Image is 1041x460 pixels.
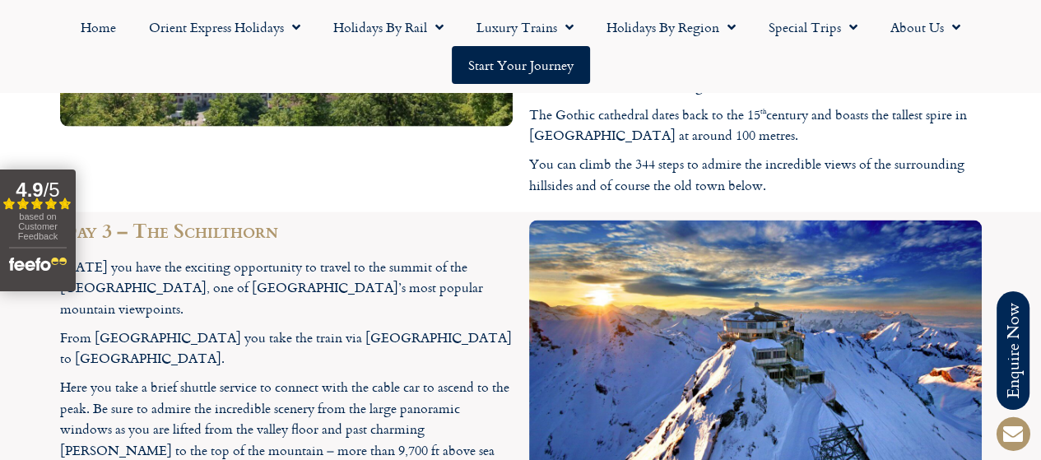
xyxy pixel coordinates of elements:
[8,8,1033,84] nav: Menu
[452,46,590,84] a: Start your Journey
[317,8,460,46] a: Holidays by Rail
[529,154,982,196] p: You can climb the 344 steps to admire the incredible views of the surrounding hillsides and of co...
[752,8,874,46] a: Special Trips
[760,106,766,116] sup: th
[64,8,132,46] a: Home
[529,105,982,146] p: The Gothic cathedral dates back to the 15 century and boasts the tallest spire in [GEOGRAPHIC_DAT...
[60,221,513,240] h2: Day 3 – The Schilthorn
[60,257,513,320] p: [DATE] you have the exciting opportunity to travel to the summit of the [GEOGRAPHIC_DATA], one of...
[874,8,977,46] a: About Us
[132,8,317,46] a: Orient Express Holidays
[590,8,752,46] a: Holidays by Region
[460,8,590,46] a: Luxury Trains
[60,328,513,369] p: From [GEOGRAPHIC_DATA] you take the train via [GEOGRAPHIC_DATA] to [GEOGRAPHIC_DATA].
